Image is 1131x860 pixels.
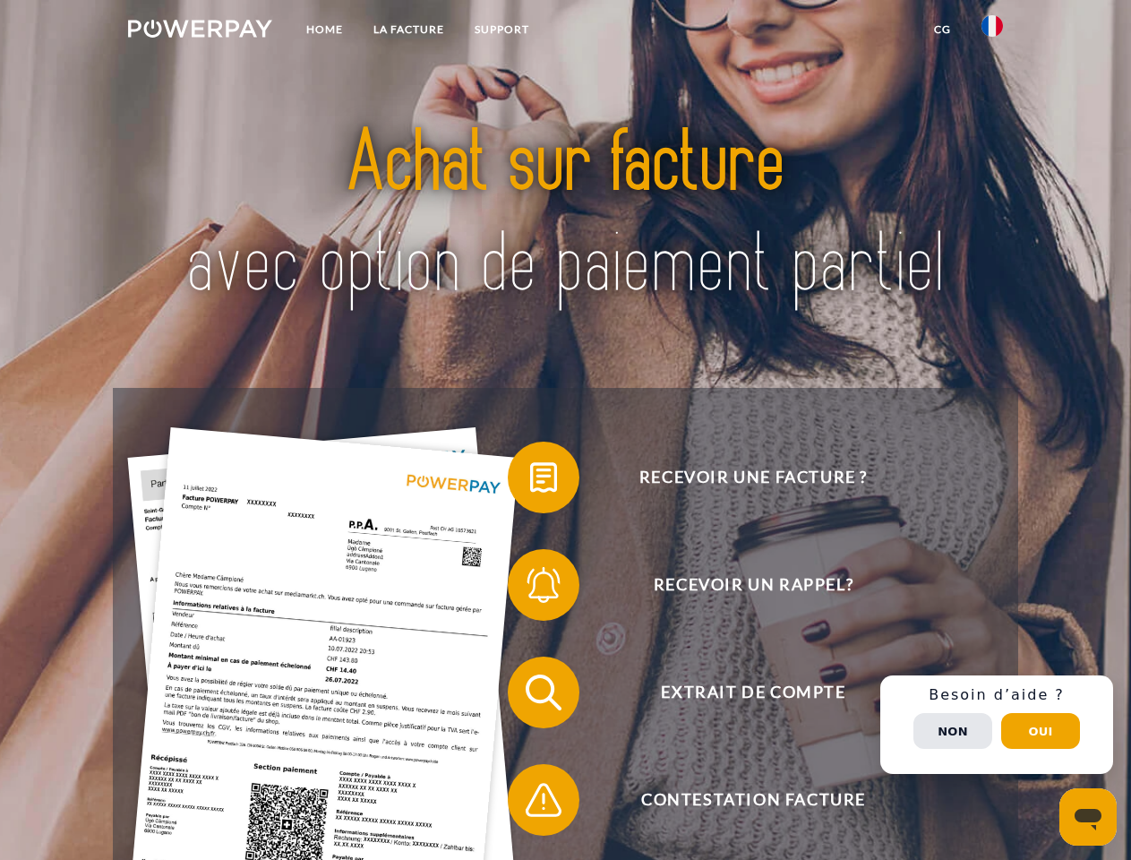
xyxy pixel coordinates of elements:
span: Extrait de compte [534,657,972,728]
button: Oui [1001,713,1080,749]
div: Schnellhilfe [880,675,1113,774]
iframe: Bouton de lancement de la fenêtre de messagerie [1059,788,1117,846]
a: Home [291,13,358,46]
button: Contestation Facture [508,764,973,836]
button: Extrait de compte [508,657,973,728]
a: LA FACTURE [358,13,459,46]
img: fr [981,15,1003,37]
img: title-powerpay_fr.svg [171,86,960,343]
a: CG [919,13,966,46]
button: Recevoir une facture ? [508,442,973,513]
span: Recevoir une facture ? [534,442,972,513]
a: Support [459,13,544,46]
h3: Besoin d’aide ? [891,686,1102,704]
img: qb_bill.svg [521,455,566,500]
img: qb_warning.svg [521,778,566,822]
img: qb_bell.svg [521,563,566,607]
button: Non [913,713,992,749]
span: Recevoir un rappel? [534,549,972,621]
button: Recevoir un rappel? [508,549,973,621]
img: qb_search.svg [521,670,566,715]
img: logo-powerpay-white.svg [128,20,272,38]
span: Contestation Facture [534,764,972,836]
